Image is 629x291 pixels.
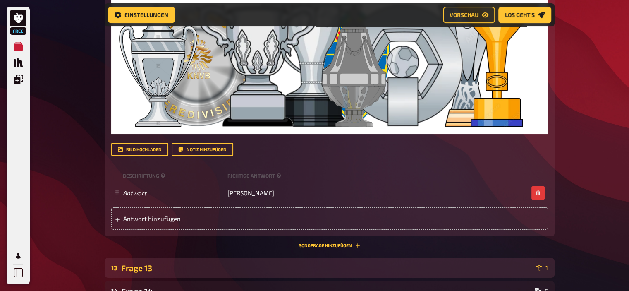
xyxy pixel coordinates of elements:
[450,12,478,18] span: Vorschau
[124,12,168,18] span: Einstellungen
[536,265,548,271] div: 1
[108,7,175,23] button: Einstellungen
[111,264,118,272] div: 13
[443,7,495,23] button: Vorschau
[123,215,252,222] span: Antwort hinzufügen
[10,248,26,264] a: Profil
[505,12,535,18] span: Los geht's
[227,189,274,197] span: [PERSON_NAME]
[121,263,532,273] div: Frage 13
[172,143,233,156] button: Notiz hinzufügen
[498,7,551,23] button: Los geht's
[11,29,26,34] span: Free
[227,172,283,179] small: Richtige Antwort
[299,243,360,248] button: Songfrage hinzufügen
[10,55,26,71] a: Quiz Sammlung
[123,189,146,197] i: Antwort
[123,172,224,179] small: Beschriftung
[10,71,26,88] a: Einblendungen
[10,38,26,55] a: Meine Quizze
[111,143,168,156] button: Bild hochladen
